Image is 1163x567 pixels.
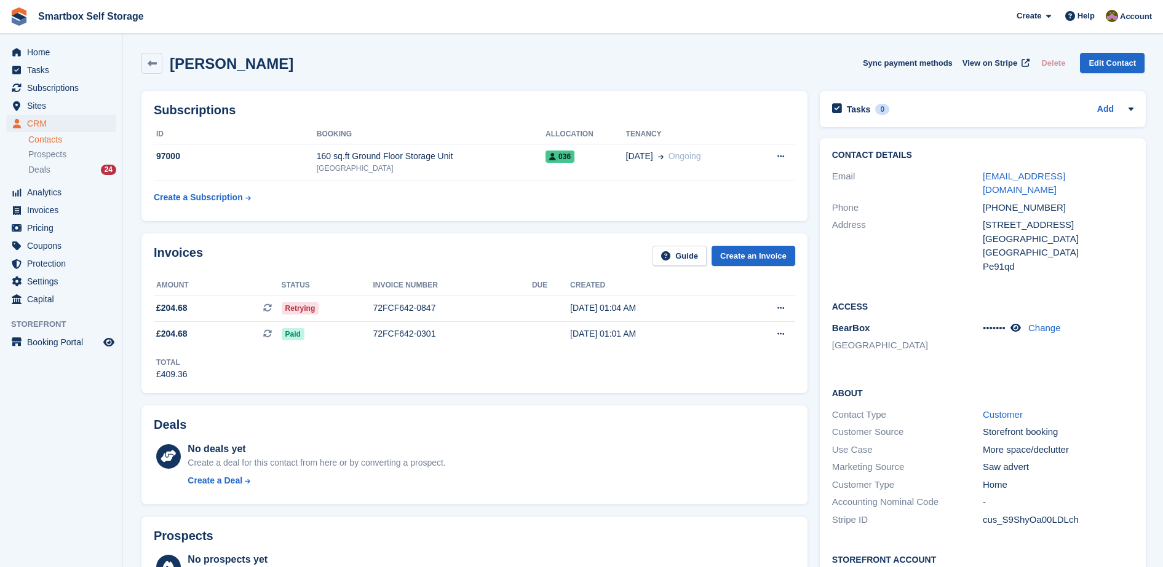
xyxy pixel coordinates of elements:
a: View on Stripe [958,53,1032,73]
span: Home [27,44,101,61]
button: Sync payment methods [863,53,953,73]
a: menu [6,291,116,308]
div: 72FCF642-0847 [373,302,531,315]
span: Ongoing [669,151,701,161]
button: Delete [1036,53,1070,73]
span: [DATE] [626,150,653,163]
span: CRM [27,115,101,132]
a: Deals 24 [28,163,116,176]
a: menu [6,44,116,61]
div: Marketing Source [832,460,983,474]
h2: Subscriptions [154,103,795,117]
a: [EMAIL_ADDRESS][DOMAIN_NAME] [983,171,1065,195]
h2: [PERSON_NAME] [170,55,293,72]
a: menu [6,334,116,351]
h2: Contact Details [832,151,1133,160]
div: [GEOGRAPHIC_DATA] [983,232,1133,246]
div: £409.36 [156,368,188,381]
div: [DATE] 01:01 AM [570,327,732,340]
img: Kayleigh Devlin [1106,10,1118,22]
a: menu [6,97,116,114]
span: Booking Portal [27,334,101,351]
span: View on Stripe [963,57,1017,69]
a: menu [6,184,116,201]
span: Paid [282,328,304,340]
div: Create a Subscription [154,191,243,204]
a: Create a Subscription [154,186,251,209]
a: Create a Deal [188,474,445,487]
a: menu [6,201,116,219]
div: [DATE] 01:04 AM [570,302,732,315]
div: - [983,495,1133,509]
a: Create an Invoice [712,246,795,266]
h2: Prospects [154,529,213,543]
a: menu [6,79,116,96]
a: menu [6,61,116,79]
span: Storefront [11,318,122,330]
div: 24 [101,165,116,175]
div: No deals yet [188,442,445,456]
div: Address [832,218,983,273]
a: Smartbox Self Storage [33,6,149,26]
h2: Tasks [847,104,871,115]
th: ID [154,125,317,144]
div: 97000 [154,150,317,163]
span: Sites [27,97,101,114]
div: Pe91qd [983,260,1133,274]
span: 036 [546,151,574,163]
th: Amount [154,276,282,295]
a: Customer [983,409,1023,420]
span: Prospects [28,149,66,160]
span: £204.68 [156,327,188,340]
a: menu [6,255,116,272]
div: Customer Type [832,478,983,492]
div: Storefront booking [983,425,1133,439]
div: Customer Source [832,425,983,439]
span: Capital [27,291,101,308]
span: Settings [27,273,101,290]
span: Pricing [27,219,101,237]
span: Retrying [282,302,319,315]
a: Change [1028,323,1061,333]
div: [GEOGRAPHIC_DATA] [983,246,1133,260]
span: Account [1120,10,1152,23]
h2: About [832,386,1133,399]
div: Contact Type [832,408,983,422]
h2: Deals [154,418,186,432]
span: ••••••• [983,323,1006,333]
div: [STREET_ADDRESS] [983,218,1133,232]
th: Status [282,276,373,295]
a: menu [6,219,116,237]
span: BearBox [832,323,870,333]
a: Prospects [28,148,116,161]
div: No prospects yet [188,552,451,567]
span: Help [1078,10,1095,22]
div: Email [832,170,983,197]
div: cus_S9ShyOa00LDLch [983,513,1133,527]
span: Protection [27,255,101,272]
h2: Invoices [154,246,203,266]
span: Tasks [27,61,101,79]
div: Home [983,478,1133,492]
div: More space/declutter [983,443,1133,457]
a: menu [6,237,116,254]
span: Invoices [27,201,101,219]
div: [PHONE_NUMBER] [983,201,1133,215]
div: Accounting Nominal Code [832,495,983,509]
span: Analytics [27,184,101,201]
div: Total [156,357,188,368]
div: [GEOGRAPHIC_DATA] [317,163,546,174]
span: Create [1017,10,1041,22]
a: Guide [653,246,707,266]
li: [GEOGRAPHIC_DATA] [832,338,983,353]
a: Preview store [101,335,116,350]
div: 160 sq.ft Ground Floor Storage Unit [317,150,546,163]
th: Due [532,276,570,295]
a: menu [6,273,116,290]
span: Coupons [27,237,101,254]
th: Allocation [546,125,626,144]
a: Contacts [28,134,116,146]
div: Use Case [832,443,983,457]
div: Phone [832,201,983,215]
th: Booking [317,125,546,144]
